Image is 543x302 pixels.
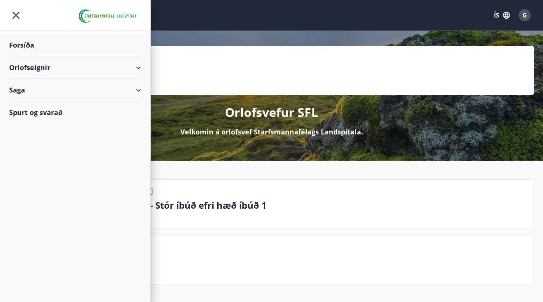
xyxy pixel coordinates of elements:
[9,101,141,123] div: Spurt og svarað
[490,8,514,22] button: ÍS
[65,254,527,267] p: Spurt og svarað
[9,34,141,56] div: Forsíða
[75,8,141,24] img: union_logo
[522,11,527,19] span: G
[180,127,363,137] p: Velkomin á orlofsvef Starfsmannafélags Landspítala.
[65,199,527,212] p: [STREET_ADDRESS] - Stór íbúð efri hæð íbúð 1
[9,8,23,22] button: menu
[516,6,534,24] button: G
[9,56,141,79] div: Orlofseignir
[9,79,141,101] div: Saga
[225,104,318,121] p: Orlofsvefur SFL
